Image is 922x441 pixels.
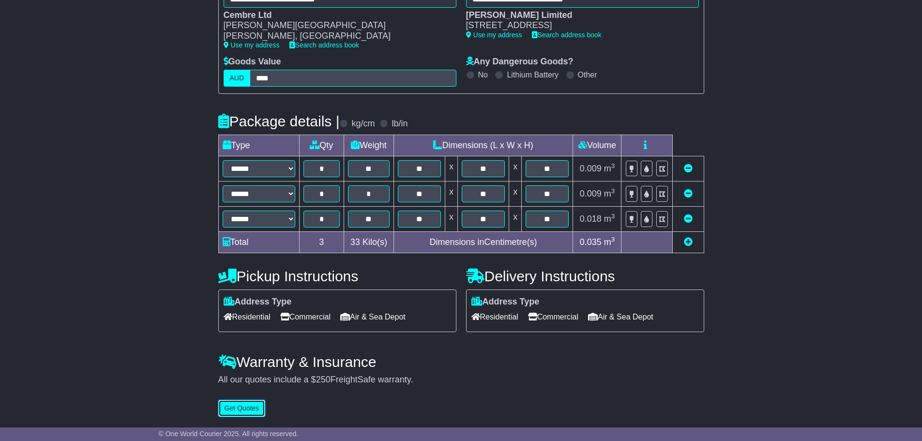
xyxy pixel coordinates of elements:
[218,231,299,253] td: Total
[445,206,457,231] td: x
[532,31,602,39] a: Search address book
[466,31,522,39] a: Use my address
[280,309,331,324] span: Commercial
[340,309,406,324] span: Air & Sea Depot
[466,20,689,31] div: [STREET_ADDRESS]
[218,375,704,385] div: All our quotes include a $ FreightSafe warranty.
[316,375,331,384] span: 250
[218,354,704,370] h4: Warranty & Insurance
[344,231,394,253] td: Kilo(s)
[466,268,704,284] h4: Delivery Instructions
[573,135,621,156] td: Volume
[344,135,394,156] td: Weight
[445,156,457,181] td: x
[393,135,573,156] td: Dimensions (L x W x H)
[224,10,447,21] div: Cembre Ltd
[224,20,447,31] div: [PERSON_NAME][GEOGRAPHIC_DATA]
[392,119,408,129] label: lb/in
[299,135,344,156] td: Qty
[528,309,578,324] span: Commercial
[466,10,689,21] div: [PERSON_NAME] Limited
[611,213,615,220] sup: 3
[218,135,299,156] td: Type
[684,189,693,198] a: Remove this item
[604,164,615,173] span: m
[507,70,559,79] label: Lithium Battery
[578,70,597,79] label: Other
[604,214,615,224] span: m
[580,189,602,198] span: 0.009
[471,309,518,324] span: Residential
[224,41,280,49] a: Use my address
[684,214,693,224] a: Remove this item
[611,162,615,169] sup: 3
[580,214,602,224] span: 0.018
[224,31,447,42] div: [PERSON_NAME], [GEOGRAPHIC_DATA]
[466,57,574,67] label: Any Dangerous Goods?
[611,187,615,195] sup: 3
[445,181,457,206] td: x
[224,297,292,307] label: Address Type
[351,119,375,129] label: kg/cm
[218,268,456,284] h4: Pickup Instructions
[224,57,281,67] label: Goods Value
[580,164,602,173] span: 0.009
[604,237,615,247] span: m
[684,237,693,247] a: Add new item
[218,400,266,417] button: Get Quotes
[393,231,573,253] td: Dimensions in Centimetre(s)
[509,206,522,231] td: x
[299,231,344,253] td: 3
[224,309,271,324] span: Residential
[588,309,653,324] span: Air & Sea Depot
[159,430,299,438] span: © One World Courier 2025. All rights reserved.
[684,164,693,173] a: Remove this item
[289,41,359,49] a: Search address book
[350,237,360,247] span: 33
[218,113,340,129] h4: Package details |
[478,70,488,79] label: No
[611,236,615,243] sup: 3
[471,297,540,307] label: Address Type
[580,237,602,247] span: 0.035
[509,156,522,181] td: x
[509,181,522,206] td: x
[224,70,251,87] label: AUD
[604,189,615,198] span: m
